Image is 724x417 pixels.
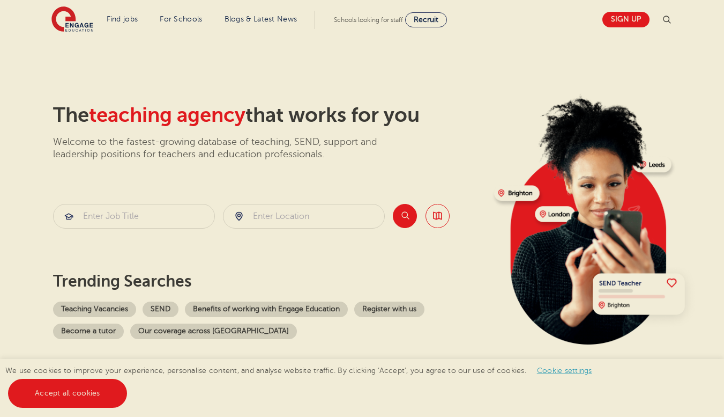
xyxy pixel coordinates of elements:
img: Engage Education [51,6,93,33]
a: Become a tutor [53,324,124,339]
a: For Schools [160,15,202,23]
span: teaching agency [89,104,245,127]
input: Submit [54,204,214,228]
span: We use cookies to improve your experience, personalise content, and analyse website traffic. By c... [5,367,603,397]
a: Register with us [354,302,424,317]
a: Benefits of working with Engage Education [185,302,348,317]
input: Submit [223,204,384,228]
a: Recruit [405,12,447,27]
a: Teaching Vacancies [53,302,136,317]
div: Submit [53,204,215,229]
p: Trending searches [53,272,486,291]
a: SEND [143,302,178,317]
span: Schools looking for staff [334,16,403,24]
h2: The that works for you [53,103,486,128]
a: Cookie settings [537,367,592,375]
a: Sign up [602,12,650,27]
button: Search [393,204,417,228]
a: Accept all cookies [8,379,127,408]
p: Welcome to the fastest-growing database of teaching, SEND, support and leadership positions for t... [53,136,407,161]
div: Submit [223,204,385,229]
a: Find jobs [107,15,138,23]
a: Our coverage across [GEOGRAPHIC_DATA] [130,324,297,339]
span: Recruit [414,16,438,24]
a: Blogs & Latest News [225,15,297,23]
